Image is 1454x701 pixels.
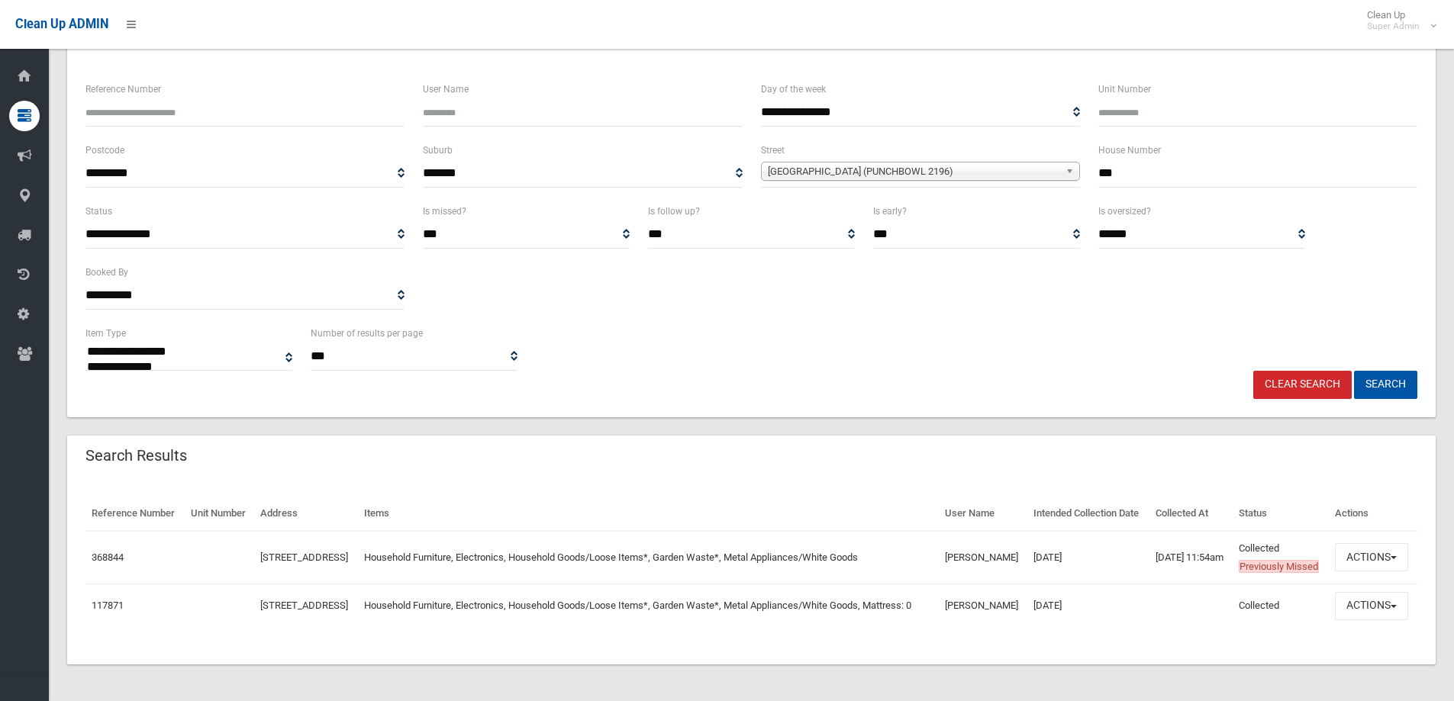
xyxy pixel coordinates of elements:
[85,264,128,281] label: Booked By
[761,81,826,98] label: Day of the week
[358,584,939,627] td: Household Furniture, Electronics, Household Goods/Loose Items*, Garden Waste*, Metal Appliances/W...
[85,142,124,159] label: Postcode
[423,203,466,220] label: Is missed?
[1335,543,1408,571] button: Actions
[1233,497,1329,531] th: Status
[260,600,348,611] a: [STREET_ADDRESS]
[67,441,205,471] header: Search Results
[768,162,1059,181] span: [GEOGRAPHIC_DATA] (PUNCHBOWL 2196)
[1359,9,1435,32] span: Clean Up
[939,584,1027,627] td: [PERSON_NAME]
[92,600,124,611] a: 117871
[1239,560,1319,573] span: Previously Missed
[254,497,358,531] th: Address
[1098,203,1151,220] label: Is oversized?
[311,325,423,342] label: Number of results per page
[761,142,785,159] label: Street
[358,497,939,531] th: Items
[1027,497,1149,531] th: Intended Collection Date
[873,203,907,220] label: Is early?
[85,325,126,342] label: Item Type
[92,551,124,563] a: 368844
[939,531,1027,584] td: [PERSON_NAME]
[1027,531,1149,584] td: [DATE]
[1335,592,1408,620] button: Actions
[423,142,453,159] label: Suburb
[260,551,348,563] a: [STREET_ADDRESS]
[1027,584,1149,627] td: [DATE]
[1233,584,1329,627] td: Collected
[185,497,254,531] th: Unit Number
[15,17,108,31] span: Clean Up ADMIN
[85,497,185,531] th: Reference Number
[1253,371,1352,399] a: Clear Search
[1354,371,1417,399] button: Search
[1329,497,1417,531] th: Actions
[648,203,700,220] label: Is follow up?
[1149,497,1233,531] th: Collected At
[1233,531,1329,584] td: Collected
[939,497,1027,531] th: User Name
[1098,142,1161,159] label: House Number
[85,81,161,98] label: Reference Number
[1367,21,1420,32] small: Super Admin
[358,531,939,584] td: Household Furniture, Electronics, Household Goods/Loose Items*, Garden Waste*, Metal Appliances/W...
[423,81,469,98] label: User Name
[85,203,112,220] label: Status
[1098,81,1151,98] label: Unit Number
[1149,531,1233,584] td: [DATE] 11:54am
